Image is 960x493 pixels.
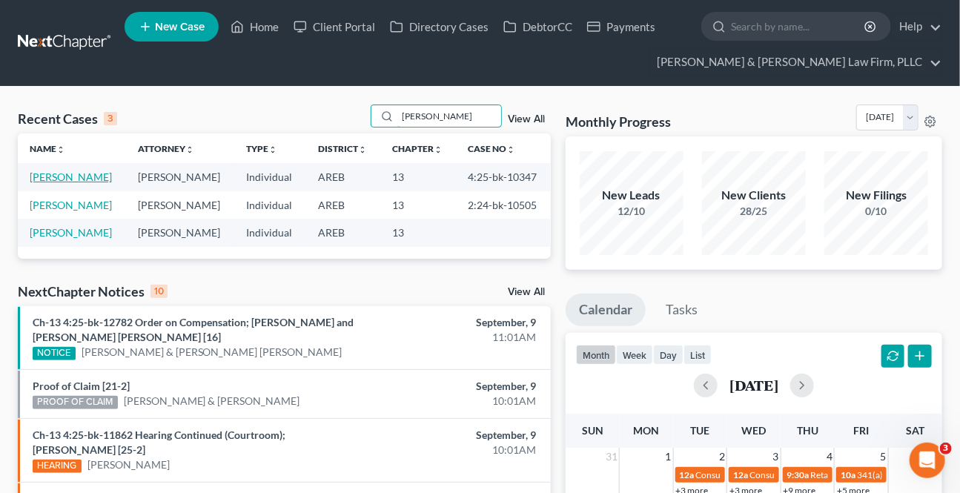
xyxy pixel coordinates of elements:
[155,21,205,33] span: New Case
[702,187,806,204] div: New Clients
[82,345,342,360] a: [PERSON_NAME] & [PERSON_NAME] [PERSON_NAME]
[378,443,536,457] div: 10:01AM
[653,345,683,365] button: day
[269,145,278,154] i: unfold_more
[824,187,928,204] div: New Filings
[380,219,456,246] td: 13
[508,114,545,125] a: View All
[496,13,580,40] a: DebtorCC
[126,219,234,246] td: [PERSON_NAME]
[580,187,683,204] div: New Leads
[378,394,536,408] div: 10:01AM
[247,143,278,154] a: Typeunfold_more
[566,113,671,130] h3: Monthly Progress
[30,171,112,183] a: [PERSON_NAME]
[235,219,306,246] td: Individual
[824,204,928,219] div: 0/10
[18,282,168,300] div: NextChapter Notices
[604,448,619,466] span: 31
[456,163,551,191] td: 4:25-bk-10347
[33,429,285,456] a: Ch-13 4:25-bk-11862 Hearing Continued (Courtroom); [PERSON_NAME] [25-2]
[680,469,695,480] span: 12a
[879,448,888,466] span: 5
[126,191,234,219] td: [PERSON_NAME]
[940,443,952,454] span: 3
[30,143,65,154] a: Nameunfold_more
[566,294,646,326] a: Calendar
[124,394,300,408] a: [PERSON_NAME] & [PERSON_NAME]
[702,204,806,219] div: 28/25
[580,204,683,219] div: 12/10
[696,469,831,480] span: Consult Date for [PERSON_NAME]
[378,379,536,394] div: September, 9
[892,13,941,40] a: Help
[633,424,659,437] span: Mon
[576,345,616,365] button: month
[33,460,82,473] div: HEARING
[138,143,194,154] a: Attorneyunfold_more
[434,145,443,154] i: unfold_more
[580,13,663,40] a: Payments
[286,13,383,40] a: Client Portal
[582,424,603,437] span: Sun
[306,191,380,219] td: AREB
[56,145,65,154] i: unfold_more
[383,13,496,40] a: Directory Cases
[731,13,867,40] input: Search by name...
[33,396,118,409] div: PROOF OF CLAIM
[18,110,117,128] div: Recent Cases
[652,294,711,326] a: Tasks
[690,424,709,437] span: Tue
[772,448,781,466] span: 3
[733,469,748,480] span: 12a
[506,145,515,154] i: unfold_more
[456,191,551,219] td: 2:24-bk-10505
[378,330,536,345] div: 11:01AM
[683,345,712,365] button: list
[306,219,380,246] td: AREB
[797,424,818,437] span: Thu
[749,469,884,480] span: Consult Date for [PERSON_NAME]
[508,287,545,297] a: View All
[841,469,855,480] span: 10a
[825,448,834,466] span: 4
[718,448,726,466] span: 2
[318,143,367,154] a: Districtunfold_more
[397,105,501,127] input: Search by name...
[910,443,945,478] iframe: Intercom live chat
[392,143,443,154] a: Chapterunfold_more
[306,163,380,191] td: AREB
[87,457,170,472] a: [PERSON_NAME]
[30,199,112,211] a: [PERSON_NAME]
[30,226,112,239] a: [PERSON_NAME]
[104,112,117,125] div: 3
[33,380,130,392] a: Proof of Claim [21-2]
[33,347,76,360] div: NOTICE
[33,316,354,343] a: Ch-13 4:25-bk-12782 Order on Compensation; [PERSON_NAME] and [PERSON_NAME] [PERSON_NAME] [16]
[150,285,168,298] div: 10
[380,191,456,219] td: 13
[126,163,234,191] td: [PERSON_NAME]
[378,428,536,443] div: September, 9
[741,424,766,437] span: Wed
[468,143,515,154] a: Case Nounfold_more
[235,163,306,191] td: Individual
[358,145,367,154] i: unfold_more
[185,145,194,154] i: unfold_more
[380,163,456,191] td: 13
[223,13,286,40] a: Home
[787,469,810,480] span: 9:30a
[378,315,536,330] div: September, 9
[729,377,778,393] h2: [DATE]
[235,191,306,219] td: Individual
[854,424,870,437] span: Fri
[664,448,673,466] span: 1
[649,49,941,76] a: [PERSON_NAME] & [PERSON_NAME] Law Firm, PLLC
[616,345,653,365] button: week
[906,424,924,437] span: Sat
